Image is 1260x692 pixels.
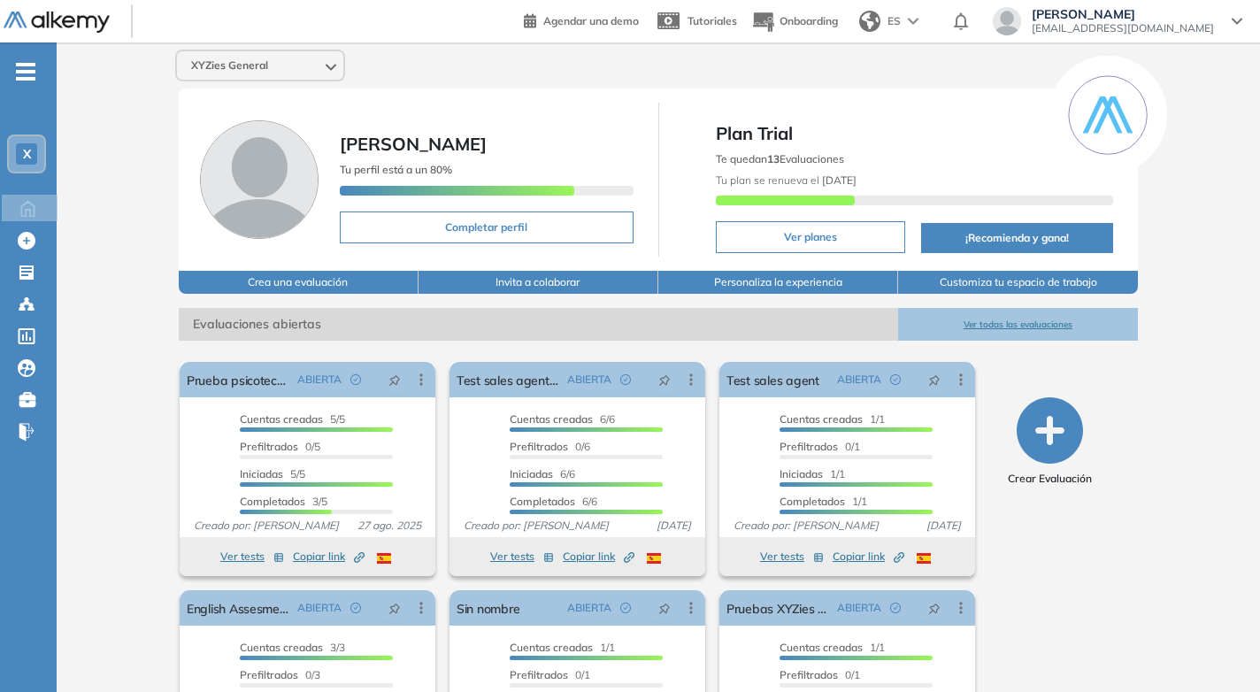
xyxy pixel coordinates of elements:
span: 1/1 [780,467,845,481]
button: Crea una evaluación [179,271,419,294]
button: pushpin [645,365,684,394]
span: 1/1 [510,641,615,654]
span: Te quedan Evaluaciones [716,152,844,165]
span: [EMAIL_ADDRESS][DOMAIN_NAME] [1032,21,1214,35]
button: pushpin [915,594,954,622]
span: Completados [780,495,845,508]
a: Agendar una demo [524,9,639,30]
button: Crear Evaluación [1008,397,1092,487]
span: [DATE] [919,518,968,534]
span: Prefiltrados [780,440,838,453]
b: [DATE] [819,173,857,187]
a: Pruebas XYZies test [726,590,830,626]
button: Copiar link [563,546,634,567]
span: ABIERTA [297,372,342,388]
span: 27 ago. 2025 [350,518,428,534]
span: 1/1 [780,412,885,426]
span: Tu perfil está a un 80% [340,163,452,176]
img: world [859,11,880,32]
span: pushpin [658,601,671,615]
span: Plan Trial [716,120,1114,147]
span: Completados [240,495,305,508]
span: ABIERTA [567,372,611,388]
span: Prefiltrados [780,668,838,681]
span: 5/5 [240,467,305,481]
span: Agendar una demo [543,14,639,27]
span: Crear Evaluación [1008,471,1092,487]
a: Prueba psicotecnica [187,362,290,397]
span: ABIERTA [297,600,342,616]
button: Ver tests [760,546,824,567]
span: 3/3 [240,641,345,654]
span: X [23,147,31,161]
img: arrow [908,18,918,25]
a: Test sales agent [726,362,819,397]
button: Ver tests [490,546,554,567]
span: 6/6 [510,467,575,481]
button: pushpin [645,594,684,622]
span: Iniciadas [780,467,823,481]
span: ABIERTA [837,372,881,388]
span: Cuentas creadas [780,641,863,654]
span: Copiar link [563,549,634,565]
span: Tutoriales [688,14,737,27]
button: pushpin [375,594,414,622]
span: 0/1 [780,440,860,453]
span: Prefiltrados [510,668,568,681]
span: 0/1 [780,668,860,681]
span: [PERSON_NAME] [340,133,487,155]
b: 13 [767,152,780,165]
span: XYZies General [191,58,268,73]
button: Customiza tu espacio de trabajo [898,271,1138,294]
button: pushpin [915,365,954,394]
span: 3/5 [240,495,327,508]
span: Cuentas creadas [240,641,323,654]
span: check-circle [350,603,361,613]
span: 0/1 [510,668,590,681]
button: pushpin [375,365,414,394]
img: ESP [917,553,931,564]
span: Copiar link [833,549,904,565]
span: check-circle [350,374,361,385]
button: Ver todas las evaluaciones [898,308,1138,341]
span: Creado por: [PERSON_NAME] [726,518,886,534]
span: pushpin [928,601,941,615]
button: Ver planes [716,221,905,253]
button: ¡Recomienda y gana! [921,223,1113,253]
img: ESP [647,553,661,564]
img: ESP [377,553,391,564]
button: Invita a colaborar [419,271,658,294]
span: check-circle [890,374,901,385]
span: Prefiltrados [240,440,298,453]
span: Onboarding [780,14,838,27]
button: Copiar link [833,546,904,567]
span: ABIERTA [837,600,881,616]
span: 6/6 [510,412,615,426]
span: Iniciadas [240,467,283,481]
span: Cuentas creadas [510,412,593,426]
span: ES [887,13,901,29]
span: pushpin [388,601,401,615]
span: check-circle [890,603,901,613]
img: Foto de perfil [200,120,319,239]
span: ABIERTA [567,600,611,616]
span: Cuentas creadas [780,412,863,426]
span: 6/6 [510,495,597,508]
span: check-circle [620,374,631,385]
span: Creado por: [PERSON_NAME] [457,518,616,534]
span: 0/6 [510,440,590,453]
button: Personaliza la experiencia [658,271,898,294]
span: Prefiltrados [510,440,568,453]
span: Evaluaciones abiertas [179,308,898,341]
span: pushpin [658,373,671,387]
span: Completados [510,495,575,508]
span: Copiar link [293,549,365,565]
button: Ver tests [220,546,284,567]
i: - [16,70,35,73]
button: Onboarding [751,3,838,41]
a: Test sales agent 2.0 [457,362,560,397]
span: Cuentas creadas [240,412,323,426]
span: [PERSON_NAME] [1032,7,1214,21]
span: 5/5 [240,412,345,426]
span: Tu plan se renueva el [716,173,857,187]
